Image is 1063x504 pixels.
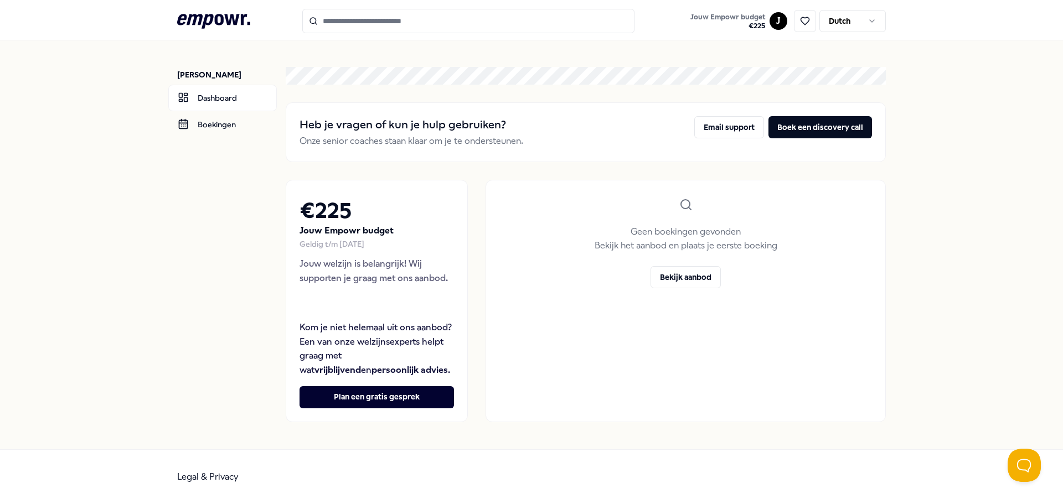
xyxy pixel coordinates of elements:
[686,9,770,33] a: Jouw Empowr budget€225
[300,386,454,408] button: Plan een gratis gesprek
[770,12,787,30] button: J
[690,13,765,22] span: Jouw Empowr budget
[314,365,361,375] strong: vrijblijvend
[371,365,448,375] strong: persoonlijk advies
[300,134,523,148] p: Onze senior coaches staan klaar om je te ondersteunen.
[300,320,454,377] p: Kom je niet helemaal uit ons aanbod? Een van onze welzijnsexperts helpt graag met wat en .
[694,116,764,148] a: Email support
[300,257,454,285] p: Jouw welzijn is belangrijk! Wij supporten je graag met ons aanbod.
[300,238,454,250] div: Geldig t/m [DATE]
[694,116,764,138] button: Email support
[177,471,239,482] a: Legal & Privacy
[168,111,277,138] a: Boekingen
[1008,449,1041,482] iframe: Help Scout Beacon - Open
[300,194,454,228] h2: € 225
[688,11,767,33] button: Jouw Empowr budget€225
[168,85,277,111] a: Dashboard
[302,9,634,33] input: Search for products, categories or subcategories
[595,225,777,253] p: Geen boekingen gevonden Bekijk het aanbod en plaats je eerste boeking
[177,69,277,80] p: [PERSON_NAME]
[300,116,523,134] h2: Heb je vragen of kun je hulp gebruiken?
[690,22,765,30] span: € 225
[768,116,872,138] button: Boek een discovery call
[651,266,721,288] button: Bekijk aanbod
[300,224,454,238] p: Jouw Empowr budget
